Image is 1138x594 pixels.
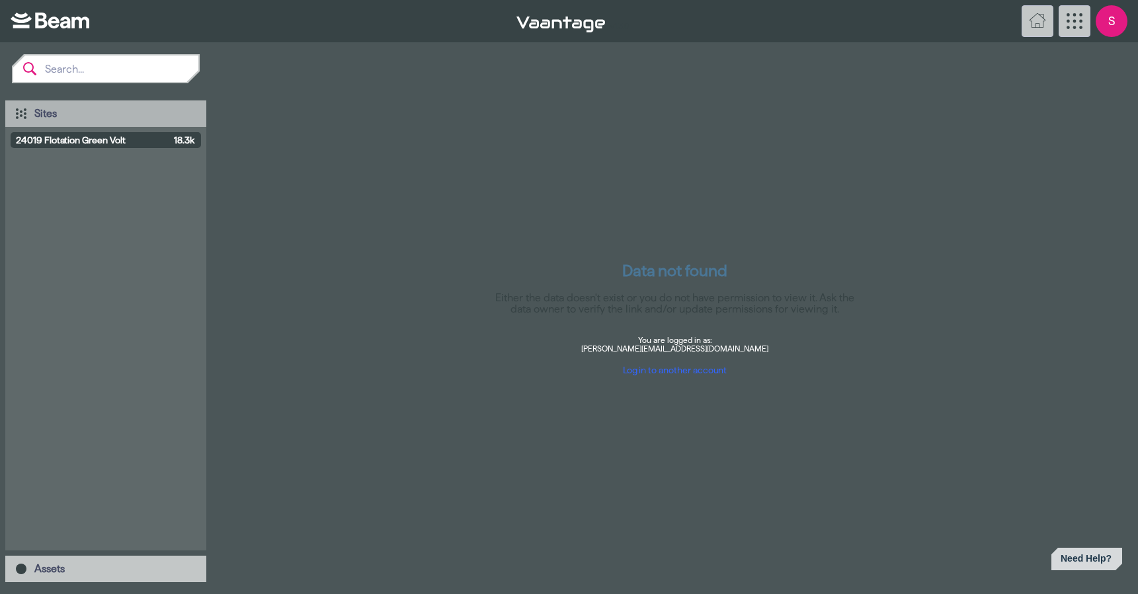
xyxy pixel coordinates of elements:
[1022,5,1053,37] button: Home
[516,13,1017,29] div: v 1.3.0
[34,563,65,574] span: Assets
[516,17,606,32] img: Vaantage - Home
[1096,5,1127,37] span: S
[1096,5,1127,37] div: Account Menu
[37,56,198,82] input: Search...
[1059,5,1090,37] button: App Menu
[16,133,169,147] span: 24019 Flotation Green Volt
[490,260,860,281] h2: Data not found
[490,363,860,377] a: Log in to another account
[174,133,194,147] span: 18.3k
[11,13,89,28] img: Beam - Home
[490,292,860,315] div: Either the data doesn't exist or you do not have permission to view it. Ask the data owner to ver...
[490,336,860,353] div: You are logged in as: [PERSON_NAME][EMAIL_ADDRESS][DOMAIN_NAME]
[1024,542,1127,579] iframe: Help widget launcher
[34,108,57,119] span: Sites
